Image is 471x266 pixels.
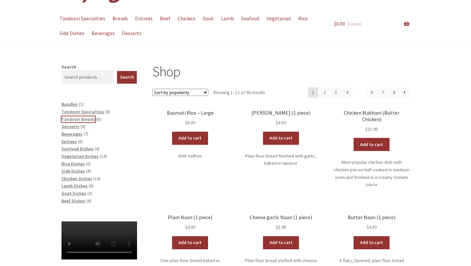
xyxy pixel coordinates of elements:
[243,110,319,116] h2: [PERSON_NAME] (1 piece)
[243,214,319,231] a: Cheese garlic Naan (1 piece) $5.90
[132,11,156,26] a: Entrees
[117,71,137,84] button: Search
[152,63,410,80] h1: Shop
[334,11,410,37] a: $0.00 0 items
[61,190,86,196] a: Goat Dishes
[88,198,90,204] span: 6
[95,176,99,181] span: 10
[61,109,104,115] a: Tandoori Specialties
[87,161,89,167] span: 6
[61,161,85,167] a: Rice Dishes
[80,101,82,107] span: 1
[61,11,319,41] nav: Primary Navigation
[264,11,294,26] a: Vegetarian
[367,224,369,230] span: $
[61,116,95,122] a: Tandoori Breads
[152,152,228,160] p: With Saffron
[61,183,88,189] a: Lamb Dishes
[319,87,330,98] a: Page 2
[106,109,109,115] span: 8
[185,120,187,125] span: $
[243,152,319,167] p: Plain flour bread finished with garlic, baked in tandoor
[109,11,131,26] a: Breads
[61,123,79,129] a: Desserts
[366,87,377,98] a: Page 6
[61,71,113,84] input: Search products…
[119,26,145,41] a: Desserts
[152,110,228,126] a: Basmati Rice – Large $6.00
[334,110,410,133] a: Chicken Makhani (Butter Chicken) $21.90
[295,11,311,26] a: Rice
[61,198,85,204] a: Beef Dishes
[200,11,217,26] a: Goat
[334,214,410,220] h2: Butter Naan (1 piece)
[353,87,366,98] span: …
[400,87,410,98] a: →
[61,176,92,181] a: Chicken Dishes
[263,236,299,249] a: Add to cart: “Cheese garlic Naan (1 piece)”
[348,21,362,27] span: 0 items
[152,214,228,231] a: Plain Naan (1 piece) $4.00
[61,64,76,70] label: Search
[61,168,85,174] a: Side Dishes
[61,153,99,159] a: Vegetarian Dishes
[79,139,81,144] span: 8
[334,110,410,123] h2: Chicken Makhani (Butter Chicken)
[61,139,77,144] a: Entrees
[152,110,228,116] h2: Basmati Rice – Large
[276,224,286,230] bdi: 5.90
[334,214,410,231] a: Butter Naan (1 piece) $4.50
[367,224,377,230] bdi: 4.50
[276,120,278,125] span: $
[152,214,228,220] h2: Plain Naan (1 piece)
[238,11,262,26] a: Seafood
[172,132,208,145] a: Add to cart: “Basmati Rice - Large”
[56,11,108,26] a: Tandoori Specialties
[342,87,352,98] a: Page 4
[185,224,195,230] bdi: 4.00
[157,11,174,26] a: Beef
[334,257,410,264] p: A flaky, layered, plain flour bread
[354,236,390,249] a: Add to cart: “Butter Naan (1 piece)”
[243,110,319,126] a: [PERSON_NAME] (1 piece) $4.50
[175,11,199,26] a: Chicken
[334,159,410,188] p: Most popular chicken dish with chicken pieces half cooked in tandoori oven and finished in a crea...
[96,146,98,152] span: 4
[365,126,378,132] bdi: 21.90
[61,101,78,107] span: Bundles
[61,131,82,137] a: Beverages
[85,131,87,137] span: 7
[218,11,237,26] a: Lamb
[87,168,90,174] span: 8
[378,87,388,98] a: Page 7
[90,183,92,189] span: 6
[213,87,265,98] p: Showing 1–12 of 90 results
[82,123,84,129] span: 4
[172,236,208,249] a: Add to cart: “Plain Naan (1 piece)”
[88,26,118,41] a: Beverages
[308,87,319,98] span: Page 1
[334,20,345,27] span: 0.00
[152,89,208,96] select: Shop order
[185,224,187,230] span: $
[308,87,410,98] nav: Product Pagination
[365,126,368,132] span: $
[97,116,100,122] span: 8
[101,153,106,159] span: 14
[331,87,341,98] a: Page 3
[243,214,319,220] h2: Cheese garlic Naan (1 piece)
[61,146,94,152] a: Seafood Dishes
